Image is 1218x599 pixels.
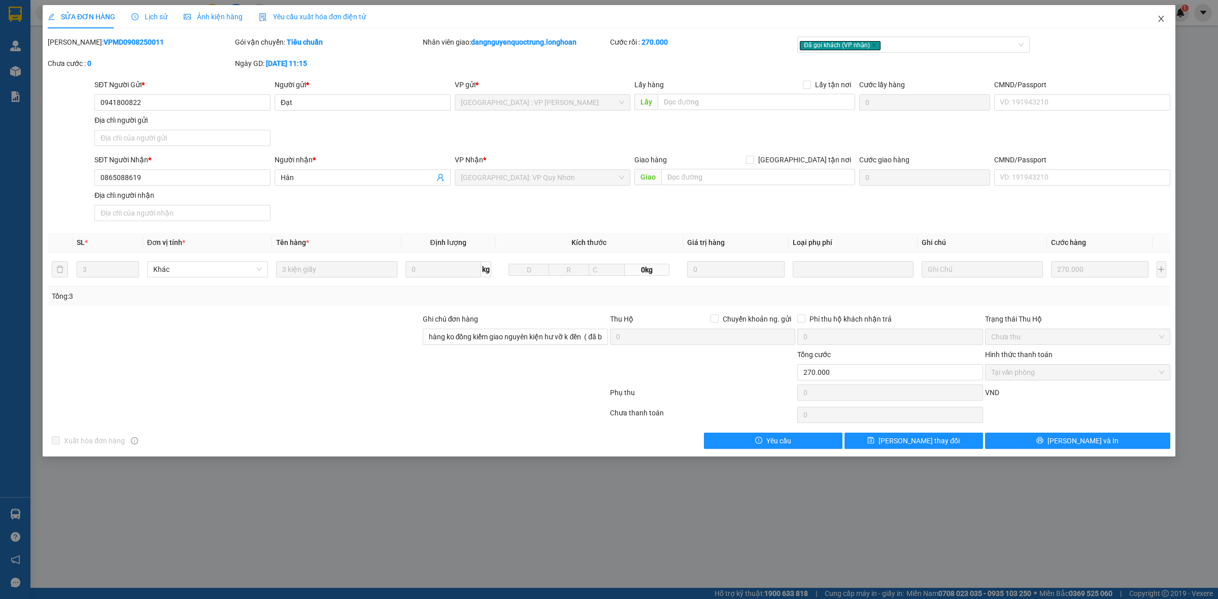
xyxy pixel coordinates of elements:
button: printer[PERSON_NAME] và In [985,433,1170,449]
b: Tiêu chuẩn [287,38,323,46]
span: Bình Định: VP Quy Nhơn [461,170,625,185]
button: exclamation-circleYêu cầu [704,433,842,449]
span: save [867,437,874,445]
div: Cước rồi : [610,37,795,48]
input: D [509,264,549,276]
span: Phí thu hộ khách nhận trả [805,313,896,325]
div: Ngày GD: [235,58,420,69]
div: CMND/Passport [994,79,1170,90]
span: picture [184,13,191,20]
span: Cước hàng [1051,238,1086,246]
b: [DATE] 11:15 [266,59,307,67]
span: Chưa thu [991,329,1164,344]
span: [PERSON_NAME] thay đổi [878,435,960,446]
span: Giá trị hàng [687,238,725,246]
span: Tổng cước [797,350,831,359]
b: VPMD0908250011 [104,38,164,46]
div: SĐT Người Nhận [94,154,270,165]
span: Kích thước [571,238,606,246]
div: Trạng thái Thu Hộ [985,313,1170,325]
span: close [1157,15,1165,23]
span: Đơn vị tính [147,238,185,246]
label: Hình thức thanh toán [985,350,1053,359]
div: SĐT Người Gửi [94,79,270,90]
input: Ghi Chú [922,261,1042,277]
input: C [589,264,625,276]
span: Đã gọi khách (VP nhận) [800,41,881,50]
b: dangnguyenquoctrung.longhoan [471,38,577,46]
th: Loại phụ phí [789,233,918,253]
input: 0 [687,261,785,277]
span: kg [481,261,491,277]
span: VP Nhận [455,156,483,164]
img: icon [259,13,267,21]
span: VND [985,389,999,397]
input: 0 [1051,261,1148,277]
div: Nhân viên giao: [423,37,608,48]
span: SỬA ĐƠN HÀNG [48,13,115,21]
input: VD: Bàn, Ghế [276,261,397,277]
label: Cước lấy hàng [859,81,905,89]
div: Gói vận chuyển: [235,37,420,48]
span: Lấy [634,94,658,110]
span: Khác [153,262,262,277]
div: Phụ thu [609,387,796,405]
span: [PERSON_NAME] và In [1047,435,1119,446]
span: printer [1036,437,1043,445]
input: Cước lấy hàng [859,94,990,111]
span: clock-circle [131,13,139,20]
span: Lịch sử [131,13,167,21]
span: Yêu cầu [766,435,791,446]
button: Close [1147,5,1175,33]
button: save[PERSON_NAME] thay đổi [844,433,983,449]
span: exclamation-circle [755,437,762,445]
label: Cước giao hàng [859,156,909,164]
span: Yêu cầu xuất hóa đơn điện tử [259,13,366,21]
input: R [549,264,589,276]
div: CMND/Passport [994,154,1170,165]
input: Dọc đường [658,94,855,110]
span: Ảnh kiện hàng [184,13,243,21]
div: Địa chỉ người nhận [94,190,270,201]
span: 0kg [625,264,669,276]
div: Tổng: 3 [52,291,470,302]
button: plus [1157,261,1166,277]
span: Tên hàng [276,238,309,246]
span: close [871,43,876,48]
span: Định lượng [430,238,466,246]
span: Chuyển khoản ng. gửi [719,313,795,325]
span: [GEOGRAPHIC_DATA] tận nơi [754,154,855,165]
input: Ghi chú đơn hàng [423,329,608,345]
div: [PERSON_NAME]: [48,37,233,48]
div: Chưa thanh toán [609,407,796,425]
input: Địa chỉ của người nhận [94,205,270,221]
span: Thu Hộ [610,315,633,323]
span: Lấy hàng [634,81,664,89]
b: 0 [87,59,91,67]
span: Giao hàng [634,156,667,164]
span: Hà Nội : VP Nam Từ Liêm [461,95,625,110]
div: Chưa cước : [48,58,233,69]
label: Ghi chú đơn hàng [423,315,479,323]
span: edit [48,13,55,20]
div: Địa chỉ người gửi [94,115,270,126]
span: Tại văn phòng [991,365,1164,380]
div: Người gửi [275,79,451,90]
span: user-add [436,173,445,182]
span: info-circle [131,437,138,444]
span: Xuất hóa đơn hàng [60,435,129,446]
input: Địa chỉ của người gửi [94,130,270,146]
span: Lấy tận nơi [811,79,855,90]
div: VP gửi [455,79,631,90]
b: 270.000 [641,38,668,46]
span: SL [77,238,85,246]
button: delete [52,261,68,277]
th: Ghi chú [918,233,1046,253]
span: Giao [634,169,661,185]
div: Người nhận [275,154,451,165]
input: Dọc đường [661,169,855,185]
input: Cước giao hàng [859,169,990,186]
